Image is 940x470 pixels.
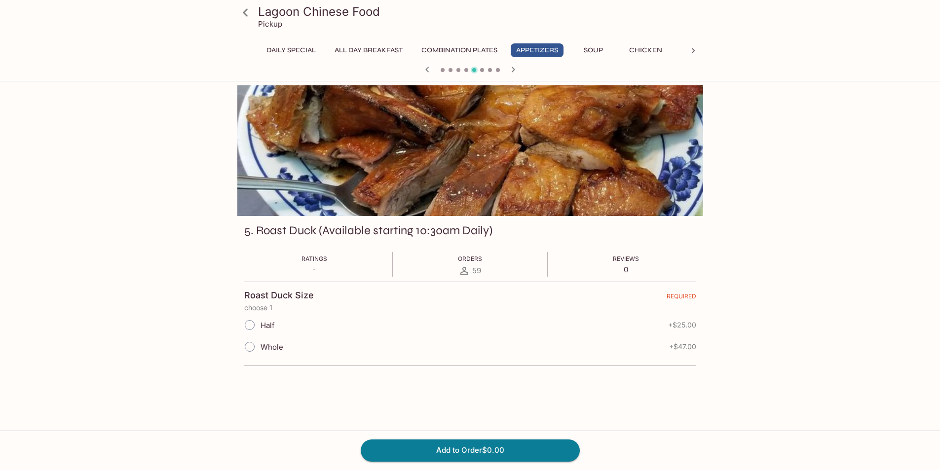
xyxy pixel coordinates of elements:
button: Add to Order$0.00 [361,439,580,461]
span: REQUIRED [667,292,696,304]
span: Ratings [301,255,327,262]
span: Half [261,321,275,330]
div: 5. Roast Duck (Available starting 10:30am Daily) [237,85,703,216]
span: Orders [458,255,482,262]
button: All Day Breakfast [329,43,408,57]
button: Combination Plates [416,43,503,57]
p: 0 [613,265,639,274]
p: choose 1 [244,304,696,312]
button: Daily Special [261,43,321,57]
h4: Roast Duck Size [244,290,314,301]
span: Reviews [613,255,639,262]
h3: 5. Roast Duck (Available starting 10:30am Daily) [244,223,492,238]
span: Whole [261,342,283,352]
span: + $47.00 [669,343,696,351]
span: 59 [472,266,481,275]
p: Pickup [258,19,282,29]
button: Appetizers [511,43,564,57]
p: - [301,265,327,274]
h3: Lagoon Chinese Food [258,4,699,19]
button: Chicken [624,43,668,57]
span: + $25.00 [668,321,696,329]
button: Beef [676,43,720,57]
button: Soup [571,43,616,57]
